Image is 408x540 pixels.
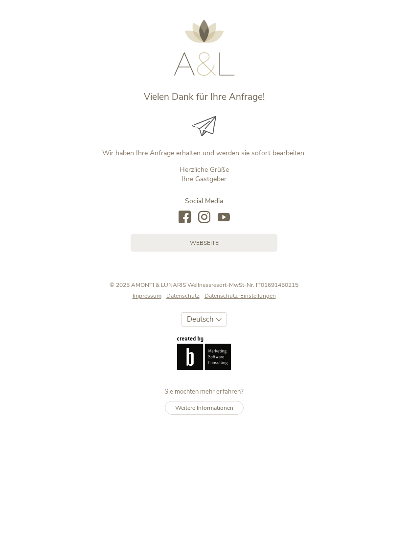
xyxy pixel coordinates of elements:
[133,292,161,300] span: Impressum
[165,401,244,415] a: Weitere Informationen
[218,211,230,224] a: youtube
[133,292,166,300] a: Impressum
[131,234,277,252] a: Webseite
[144,91,265,103] span: Vielen Dank für Ihre Anfrage!
[229,281,298,289] span: MwSt-Nr. IT01691450215
[190,239,219,247] span: Webseite
[192,116,216,137] img: Vielen Dank für Ihre Anfrage!
[179,211,191,224] a: facebook
[20,148,388,158] p: Wir haben Ihre Anfrage erhalten und werden sie sofort bearbeiten.
[164,387,244,396] span: Sie möchten mehr erfahren?
[110,281,227,289] span: © 2025 AMONTI & LUNARIS Wellnessresort
[185,196,223,206] span: Social Media
[175,404,233,412] span: Weitere Informationen
[20,165,388,184] p: Herzliche Grüße Ihre Gastgeber
[227,281,229,289] span: -
[166,292,204,300] a: Datenschutz
[174,20,235,76] img: AMONTI & LUNARIS Wellnessresort
[166,292,200,300] span: Datenschutz
[198,211,210,224] a: instagram
[204,292,276,300] a: Datenschutz-Einstellungen
[177,336,231,370] img: Brandnamic GmbH | Leading Hospitality Solutions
